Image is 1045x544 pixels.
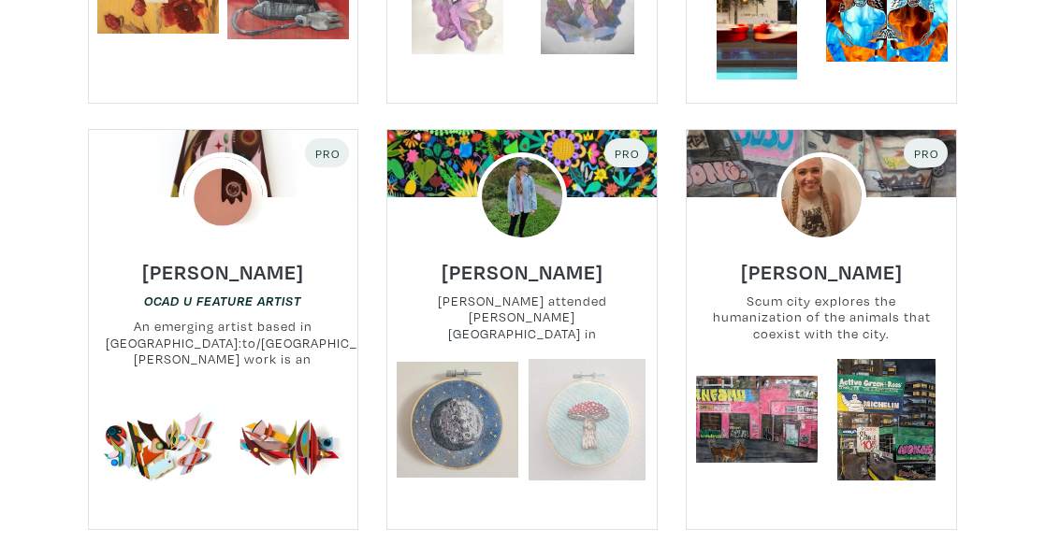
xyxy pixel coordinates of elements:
[912,146,939,161] span: Pro
[142,259,304,284] h6: [PERSON_NAME]
[313,146,341,161] span: Pro
[741,259,903,284] h6: [PERSON_NAME]
[442,254,603,276] a: [PERSON_NAME]
[144,292,301,309] a: OCAD U Feature Artist
[442,259,603,284] h6: [PERSON_NAME]
[179,152,269,242] img: phpThumb.php
[477,152,567,242] img: phpThumb.php
[776,152,866,242] img: phpThumb.php
[613,146,640,161] span: Pro
[741,254,903,276] a: [PERSON_NAME]
[89,318,358,367] small: An emerging artist based in [GEOGRAPHIC_DATA]:to/[GEOGRAPHIC_DATA], [PERSON_NAME] work is an inve...
[687,293,956,342] small: Scum city explores the humanization of the animals that coexist with the city.
[142,254,304,276] a: [PERSON_NAME]
[387,293,657,342] small: [PERSON_NAME] attended [PERSON_NAME][GEOGRAPHIC_DATA] in [GEOGRAPHIC_DATA], [GEOGRAPHIC_DATA], wh...
[144,293,301,308] em: OCAD U Feature Artist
